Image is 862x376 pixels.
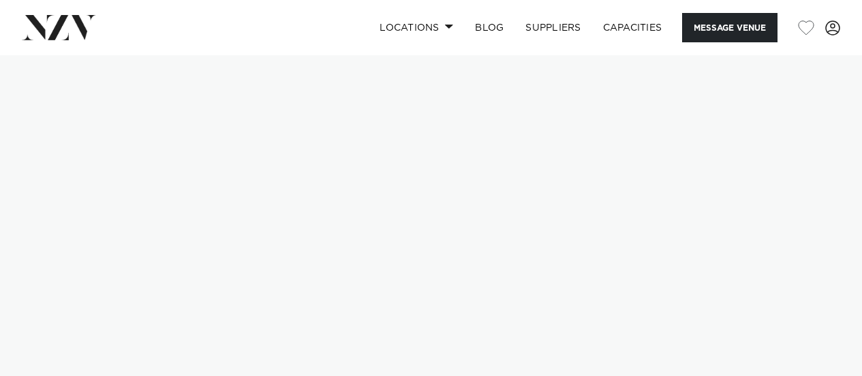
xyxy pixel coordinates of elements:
[514,13,591,42] a: SUPPLIERS
[22,15,96,40] img: nzv-logo.png
[464,13,514,42] a: BLOG
[592,13,673,42] a: Capacities
[369,13,464,42] a: Locations
[682,13,778,42] button: Message Venue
